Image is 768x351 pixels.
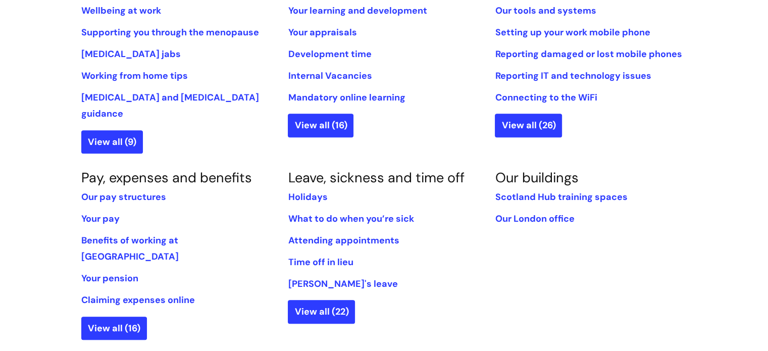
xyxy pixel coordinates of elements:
a: Time off in lieu [288,256,353,268]
a: Your learning and development [288,5,427,17]
a: Connecting to the WiFi [495,91,597,104]
a: Our pay structures [81,191,166,203]
a: [MEDICAL_DATA] and [MEDICAL_DATA] guidance [81,91,259,120]
a: Setting up your work mobile phone [495,26,650,38]
a: Development time [288,48,371,60]
a: Holidays [288,191,327,203]
a: Pay, expenses and benefits [81,169,252,186]
a: Your appraisals [288,26,356,38]
a: View all (26) [495,114,562,137]
a: Your pay [81,213,120,225]
a: Reporting damaged or lost mobile phones [495,48,682,60]
a: Our tools and systems [495,5,596,17]
a: Internal Vacancies [288,70,372,82]
a: Claiming expenses online [81,294,195,306]
a: [PERSON_NAME]'s leave [288,278,397,290]
a: Reporting IT and technology issues [495,70,651,82]
a: Your pension [81,272,138,284]
a: View all (9) [81,130,143,154]
a: Leave, sickness and time off [288,169,464,186]
a: Supporting you through the menopause [81,26,259,38]
a: View all (22) [288,300,355,323]
a: What to do when you’re sick [288,213,414,225]
a: Scotland Hub training spaces [495,191,627,203]
a: Attending appointments [288,234,399,246]
a: Working from home tips [81,70,188,82]
a: Benefits of working at [GEOGRAPHIC_DATA] [81,234,179,263]
a: View all (16) [288,114,353,137]
a: Mandatory online learning [288,91,405,104]
a: Wellbeing at work [81,5,161,17]
a: [MEDICAL_DATA] jabs [81,48,181,60]
a: View all (16) [81,317,147,340]
a: Our buildings [495,169,578,186]
a: Our London office [495,213,574,225]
